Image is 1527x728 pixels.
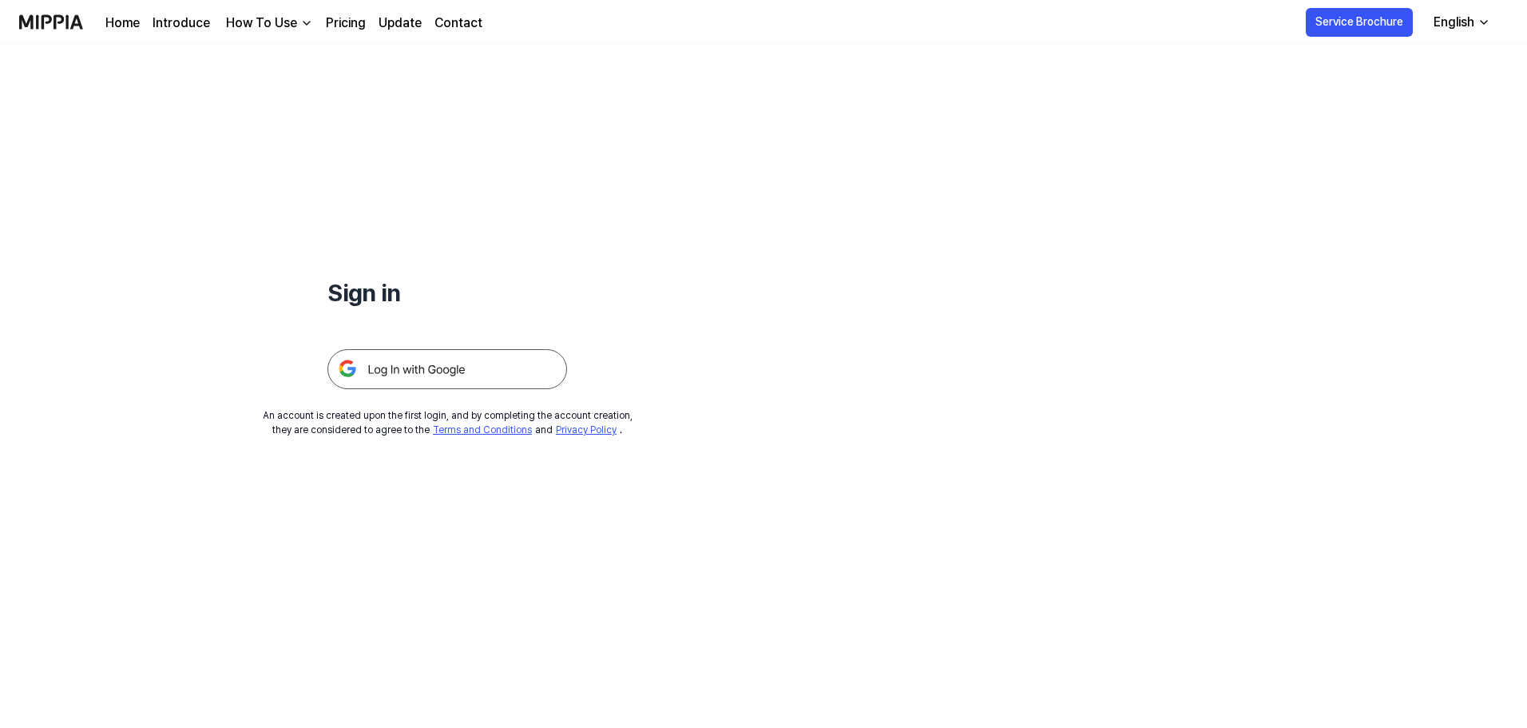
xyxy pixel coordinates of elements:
[223,14,313,33] button: How To Use
[1430,13,1477,32] div: English
[327,275,567,311] h1: Sign in
[1306,8,1413,37] button: Service Brochure
[263,408,633,437] div: An account is created upon the first login, and by completing the account creation, they are cons...
[327,349,567,389] img: 구글 로그인 버튼
[153,14,210,33] a: Introduce
[379,14,422,33] a: Update
[556,424,617,436] a: Privacy Policy
[300,17,313,30] img: down
[326,14,366,33] a: Pricing
[434,14,482,33] a: Contact
[105,14,140,33] a: Home
[223,14,300,33] div: How To Use
[433,424,532,436] a: Terms and Conditions
[1421,6,1500,38] button: English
